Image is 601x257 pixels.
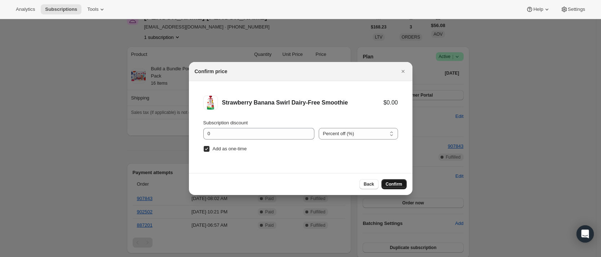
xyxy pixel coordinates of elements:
button: Help [522,4,554,14]
button: Confirm [381,179,407,189]
span: Subscription discount [203,120,248,125]
span: Confirm [386,181,402,187]
h2: Confirm price [195,68,227,75]
div: Open Intercom Messenger [576,225,594,243]
span: Tools [87,6,98,12]
div: $0.00 [383,99,398,106]
div: Strawberry Banana Swirl Dairy-Free Smoothie [222,99,384,106]
span: Settings [568,6,585,12]
button: Analytics [12,4,39,14]
button: Tools [83,4,110,14]
span: Add as one-time [213,146,247,151]
button: Subscriptions [41,4,81,14]
span: Analytics [16,6,35,12]
button: Close [398,66,408,76]
span: Subscriptions [45,6,77,12]
span: Back [364,181,374,187]
span: Help [533,6,543,12]
button: Settings [556,4,589,14]
button: Back [359,179,379,189]
img: Strawberry Banana Swirl Dairy-Free Smoothie [203,96,218,110]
